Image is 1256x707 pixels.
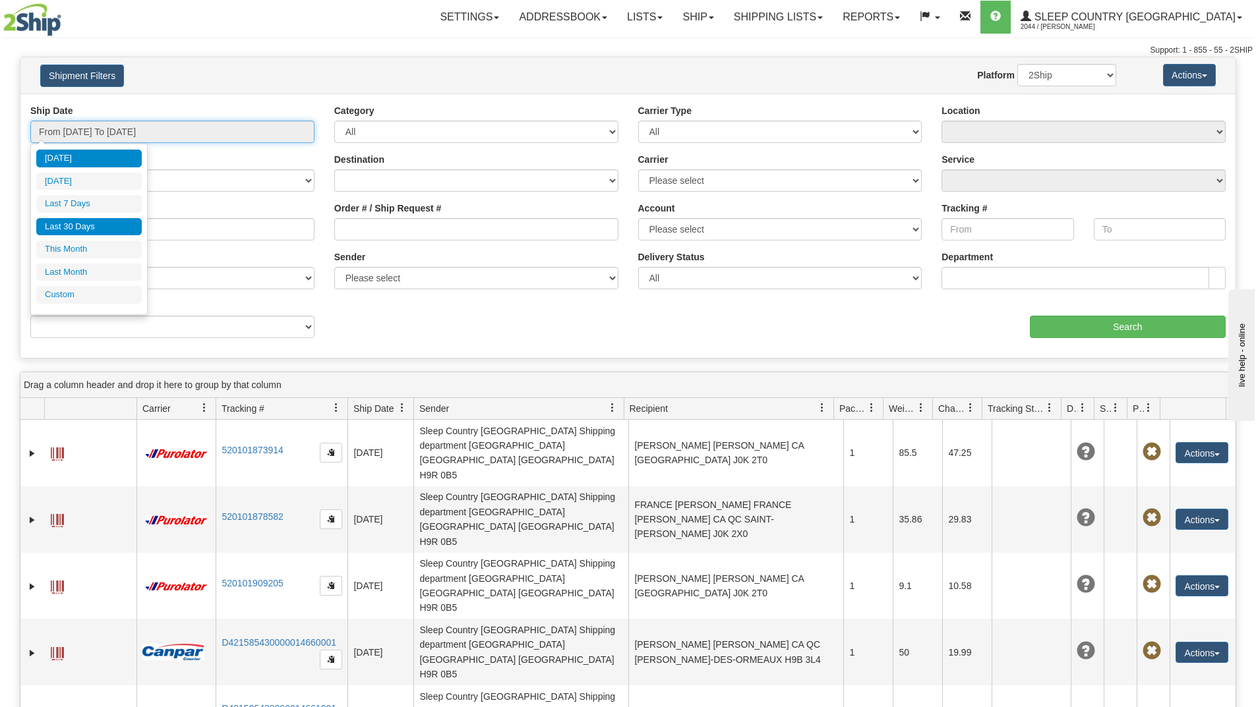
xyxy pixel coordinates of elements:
label: Destination [334,153,384,166]
span: Packages [839,402,867,415]
span: 2044 / [PERSON_NAME] [1021,20,1120,34]
li: Last 30 Days [36,218,142,236]
button: Actions [1176,442,1228,463]
td: 19.99 [942,619,992,685]
span: Pickup Not Assigned [1143,575,1161,594]
span: Sleep Country [GEOGRAPHIC_DATA] [1031,11,1236,22]
td: [PERSON_NAME] [PERSON_NAME] CA QC [PERSON_NAME]-DES-ORMEAUX H9B 3L4 [628,619,843,685]
td: 85.5 [893,420,942,486]
a: Sender filter column settings [601,397,624,419]
span: Pickup Not Assigned [1143,509,1161,527]
td: 29.83 [942,486,992,553]
a: 520101873914 [222,445,283,455]
span: Carrier [142,402,171,415]
a: Tracking Status filter column settings [1038,397,1061,419]
iframe: chat widget [1226,286,1255,420]
img: 11 - Purolator [142,515,210,525]
a: Sleep Country [GEOGRAPHIC_DATA] 2044 / [PERSON_NAME] [1011,1,1252,34]
td: Sleep Country [GEOGRAPHIC_DATA] Shipping department [GEOGRAPHIC_DATA] [GEOGRAPHIC_DATA] [GEOGRAPH... [413,619,628,685]
td: [DATE] [347,486,413,553]
button: Copy to clipboard [320,509,342,529]
a: 520101878582 [222,511,283,522]
td: FRANCE [PERSON_NAME] FRANCE [PERSON_NAME] CA QC SAINT-[PERSON_NAME] J0K 2X0 [628,486,843,553]
a: Packages filter column settings [860,397,883,419]
li: Custom [36,286,142,304]
td: 1 [843,619,893,685]
label: Delivery Status [638,250,705,264]
li: [DATE] [36,173,142,190]
a: D421585430000014660001 [222,637,336,648]
div: grid grouping header [20,372,1236,398]
button: Actions [1176,575,1228,596]
span: Tracking # [222,402,264,415]
a: Label [51,441,64,463]
input: To [1094,218,1226,240]
label: Ship Date [30,104,73,117]
td: 35.86 [893,486,942,553]
td: 1 [843,553,893,619]
td: 10.58 [942,553,992,619]
a: Addressbook [509,1,617,34]
div: live help - online [10,11,122,21]
span: Recipient [630,402,668,415]
button: Shipment Filters [40,65,124,87]
label: Order # / Ship Request # [334,202,442,215]
td: Sleep Country [GEOGRAPHIC_DATA] Shipping department [GEOGRAPHIC_DATA] [GEOGRAPHIC_DATA] [GEOGRAPH... [413,553,628,619]
button: Copy to clipboard [320,650,342,669]
span: Pickup Not Assigned [1143,443,1161,461]
a: Delivery Status filter column settings [1071,397,1094,419]
a: Recipient filter column settings [811,397,833,419]
a: Shipment Issues filter column settings [1104,397,1127,419]
button: Copy to clipboard [320,576,342,596]
a: Weight filter column settings [910,397,932,419]
td: 1 [843,486,893,553]
span: Tracking Status [988,402,1045,415]
td: 50 [893,619,942,685]
a: Charge filter column settings [959,397,982,419]
a: Reports [833,1,910,34]
li: [DATE] [36,150,142,167]
label: Carrier [638,153,669,166]
button: Actions [1163,64,1216,86]
span: Unknown [1077,575,1095,594]
div: Support: 1 - 855 - 55 - 2SHIP [3,45,1253,56]
label: Tracking # [942,202,987,215]
span: Unknown [1077,443,1095,461]
td: 9.1 [893,553,942,619]
a: Ship Date filter column settings [391,397,413,419]
button: Actions [1176,642,1228,663]
label: Department [942,250,993,264]
label: Platform [977,69,1015,82]
input: Search [1030,316,1226,338]
label: Account [638,202,675,215]
span: Pickup Not Assigned [1143,642,1161,660]
a: Carrier filter column settings [193,397,216,419]
td: 1 [843,420,893,486]
img: 11 - Purolator [142,449,210,459]
label: Category [334,104,374,117]
input: From [942,218,1073,240]
td: [DATE] [347,420,413,486]
a: Ship [673,1,723,34]
span: Unknown [1077,642,1095,660]
a: Expand [26,646,39,660]
span: Ship Date [353,402,394,415]
button: Actions [1176,509,1228,530]
span: Weight [889,402,916,415]
a: Label [51,575,64,596]
li: This Month [36,240,142,258]
a: Expand [26,580,39,593]
label: Sender [334,250,365,264]
span: Sender [419,402,449,415]
a: Pickup Status filter column settings [1137,397,1160,419]
td: [DATE] [347,553,413,619]
td: [DATE] [347,619,413,685]
td: Sleep Country [GEOGRAPHIC_DATA] Shipping department [GEOGRAPHIC_DATA] [GEOGRAPHIC_DATA] [GEOGRAPH... [413,486,628,553]
span: Charge [938,402,966,415]
li: Last 7 Days [36,195,142,213]
td: [PERSON_NAME] [PERSON_NAME] CA [GEOGRAPHIC_DATA] J0K 2T0 [628,420,843,486]
td: [PERSON_NAME] [PERSON_NAME] CA [GEOGRAPHIC_DATA] J0K 2T0 [628,553,843,619]
button: Copy to clipboard [320,443,342,463]
td: 47.25 [942,420,992,486]
img: 14 - Canpar [142,644,204,660]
